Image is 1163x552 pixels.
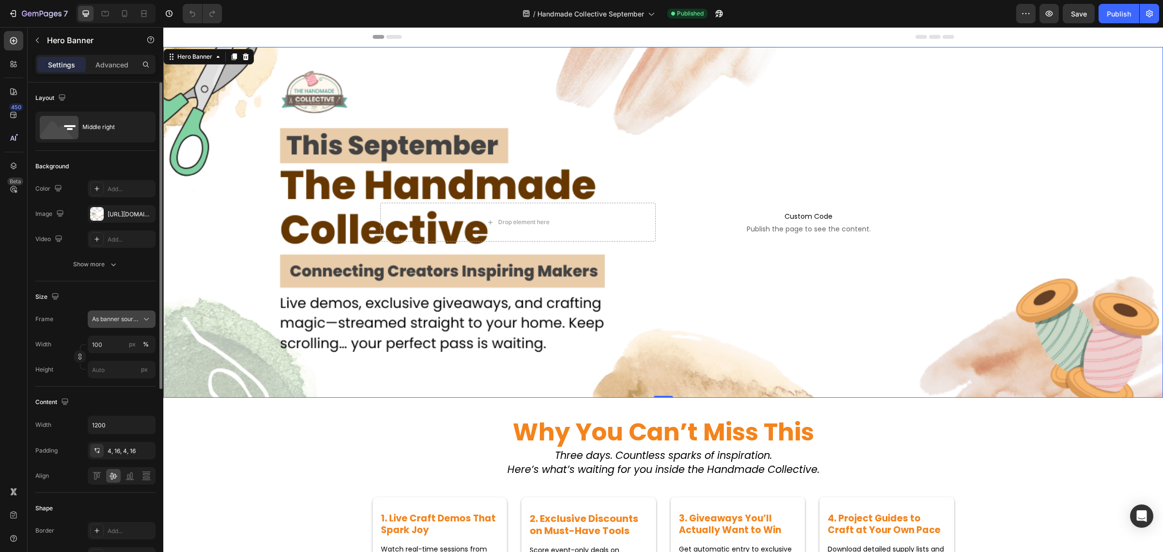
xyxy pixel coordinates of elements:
[126,339,138,350] button: %
[7,178,23,185] div: Beta
[9,103,23,111] div: 450
[12,25,51,34] div: Hero Banner
[163,27,1163,552] iframe: Design area
[47,34,129,46] p: Hero Banner
[35,256,156,273] button: Show more
[95,60,128,70] p: Advanced
[73,260,118,269] div: Show more
[48,60,75,70] p: Settings
[35,291,61,304] div: Size
[108,235,153,244] div: Add...
[141,366,148,373] span: px
[35,471,49,480] div: Align
[4,4,72,23] button: 7
[35,504,53,513] div: Shape
[183,4,222,23] div: Undo/Redo
[108,527,153,536] div: Add...
[88,416,155,434] input: Auto
[349,388,651,422] strong: why you can’t miss this
[35,208,66,221] div: Image
[1107,9,1131,19] div: Publish
[344,435,656,449] i: Here’s what’s waiting for you inside the Handmade Collective.
[35,233,64,246] div: Video
[1063,4,1095,23] button: Save
[92,315,140,324] span: As banner source
[35,526,54,535] div: Border
[88,336,156,353] input: px%
[335,191,386,199] div: Drop element here
[35,340,51,349] label: Width
[108,447,153,455] div: 4, 16, 4, 16
[1071,10,1087,18] span: Save
[35,421,51,429] div: Width
[35,162,69,171] div: Background
[516,485,618,510] strong: 3. Giveaways You’ll Actually Want to Win
[82,116,141,138] div: Middle right
[88,361,156,378] input: px
[392,421,609,435] i: Three days. Countless sparks of inspiration.
[508,197,783,207] span: Publish the page to see the content.
[88,310,156,328] button: As banner source
[35,182,64,195] div: Color
[108,210,153,219] div: [URL][DOMAIN_NAME]
[63,8,68,19] p: 7
[1099,4,1139,23] button: Publish
[143,340,149,349] div: %
[537,9,644,19] span: Handmade Collective September
[129,340,136,349] div: px
[35,365,53,374] label: Height
[533,9,535,19] span: /
[35,396,71,409] div: Content
[35,92,68,105] div: Layout
[508,183,783,195] span: Custom Code
[218,485,332,510] strong: 1. Live Craft Demos That Spark Joy
[366,485,475,511] strong: 2. Exclusive Discounts on Must-Have Tools
[1130,504,1153,528] div: Open Intercom Messenger
[140,339,152,350] button: px
[664,485,777,510] strong: 4. Project Guides to Craft at Your Own Pace
[677,9,704,18] span: Published
[35,446,58,455] div: Padding
[108,185,153,194] div: Add...
[35,315,53,324] label: Frame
